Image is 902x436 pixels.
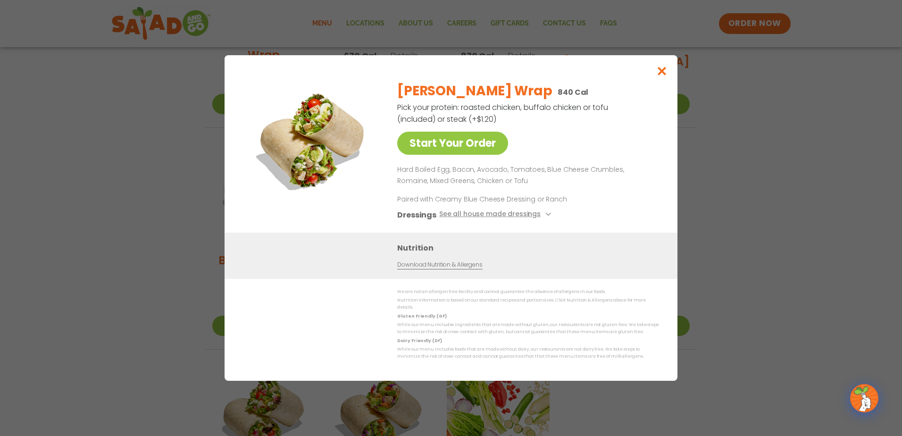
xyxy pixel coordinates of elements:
[397,346,659,361] p: While our menu includes foods that are made without dairy, our restaurants are not dairy free. We...
[558,86,588,98] p: 840 Cal
[851,385,877,411] img: wpChatIcon
[647,55,677,87] button: Close modal
[397,101,610,125] p: Pick your protein: roasted chicken, buffalo chicken or tofu (included) or steak (+$1.20)
[397,321,659,336] p: While our menu includes ingredients that are made without gluten, our restaurants are not gluten ...
[397,313,446,319] strong: Gluten Friendly (GF)
[439,209,554,221] button: See all house made dressings
[397,209,436,221] h3: Dressings
[397,297,659,311] p: Nutrition information is based on our standard recipes and portion sizes. Click Nutrition & Aller...
[397,338,442,344] strong: Dairy Friendly (DF)
[246,74,378,206] img: Featured product photo for Cobb Wrap
[397,242,663,254] h3: Nutrition
[397,288,659,295] p: We are not an allergen free facility and cannot guarantee the absence of allergens in our foods.
[397,132,508,155] a: Start Your Order
[397,194,572,204] p: Paired with Creamy Blue Cheese Dressing or Ranch
[397,81,552,101] h2: [PERSON_NAME] Wrap
[397,260,482,269] a: Download Nutrition & Allergens
[397,164,655,187] p: Hard Boiled Egg, Bacon, Avocado, Tomatoes, Blue Cheese Crumbles, Romaine, Mixed Greens, Chicken o...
